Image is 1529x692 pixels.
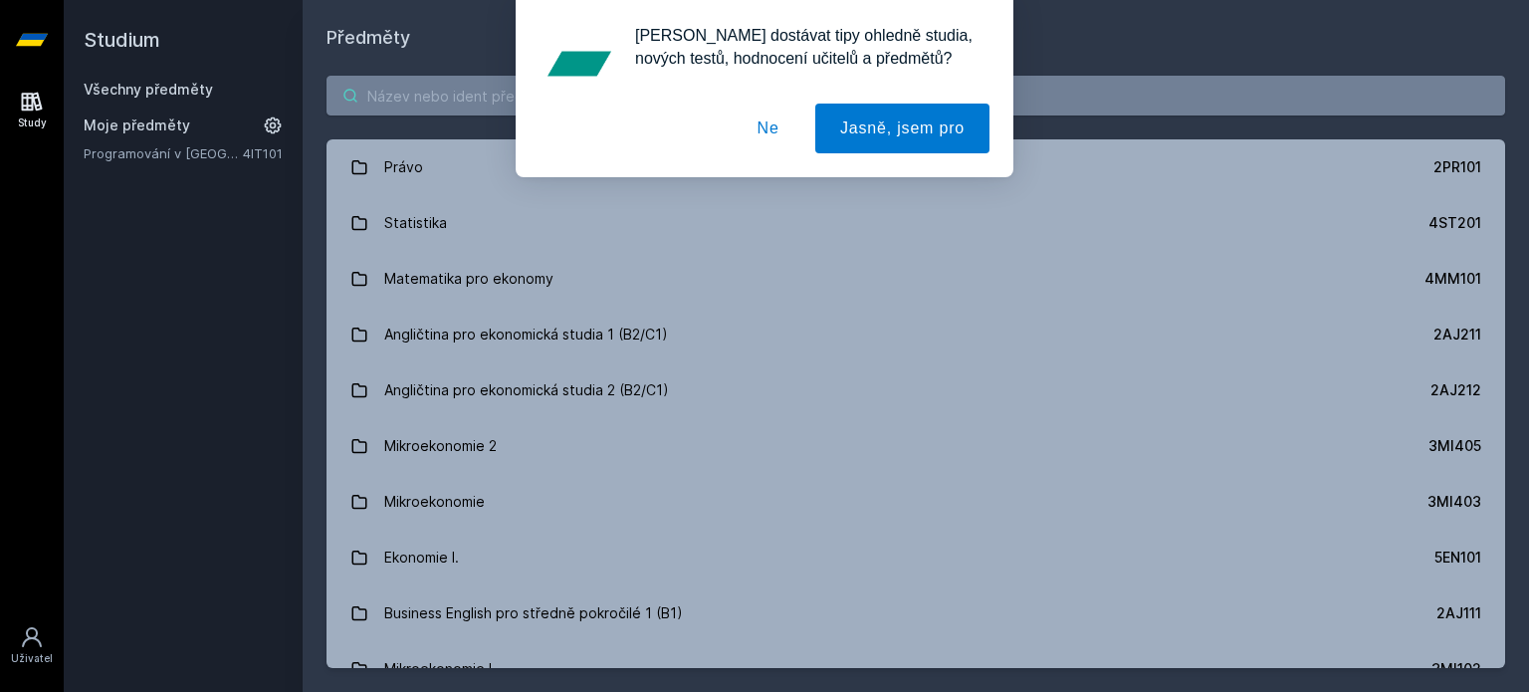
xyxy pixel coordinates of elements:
a: Mikroekonomie 2 3MI405 [327,418,1505,474]
a: Business English pro středně pokročilé 1 (B1) 2AJ111 [327,585,1505,641]
a: Mikroekonomie 3MI403 [327,474,1505,530]
div: 5EN101 [1434,548,1481,568]
a: Uživatel [4,615,60,676]
button: Jasně, jsem pro [815,104,989,153]
div: Mikroekonomie [384,482,485,522]
a: Angličtina pro ekonomická studia 1 (B2/C1) 2AJ211 [327,307,1505,362]
div: 4ST201 [1428,213,1481,233]
a: Matematika pro ekonomy 4MM101 [327,251,1505,307]
div: 2AJ211 [1433,325,1481,345]
a: Statistika 4ST201 [327,195,1505,251]
div: Ekonomie I. [384,538,459,577]
div: Matematika pro ekonomy [384,259,553,299]
div: [PERSON_NAME] dostávat tipy ohledně studia, nových testů, hodnocení učitelů a předmětů? [619,24,989,70]
div: Mikroekonomie 2 [384,426,497,466]
div: Uživatel [11,651,53,666]
div: Angličtina pro ekonomická studia 1 (B2/C1) [384,315,668,354]
div: Angličtina pro ekonomická studia 2 (B2/C1) [384,370,669,410]
div: 4MM101 [1424,269,1481,289]
div: 3MI405 [1428,436,1481,456]
div: 2AJ111 [1436,603,1481,623]
div: 2AJ212 [1430,380,1481,400]
a: Angličtina pro ekonomická studia 2 (B2/C1) 2AJ212 [327,362,1505,418]
div: Business English pro středně pokročilé 1 (B1) [384,593,683,633]
div: Mikroekonomie I [384,649,492,689]
div: 3MI403 [1427,492,1481,512]
div: 3MI102 [1431,659,1481,679]
a: Ekonomie I. 5EN101 [327,530,1505,585]
div: Statistika [384,203,447,243]
img: notification icon [540,24,619,104]
button: Ne [733,104,804,153]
